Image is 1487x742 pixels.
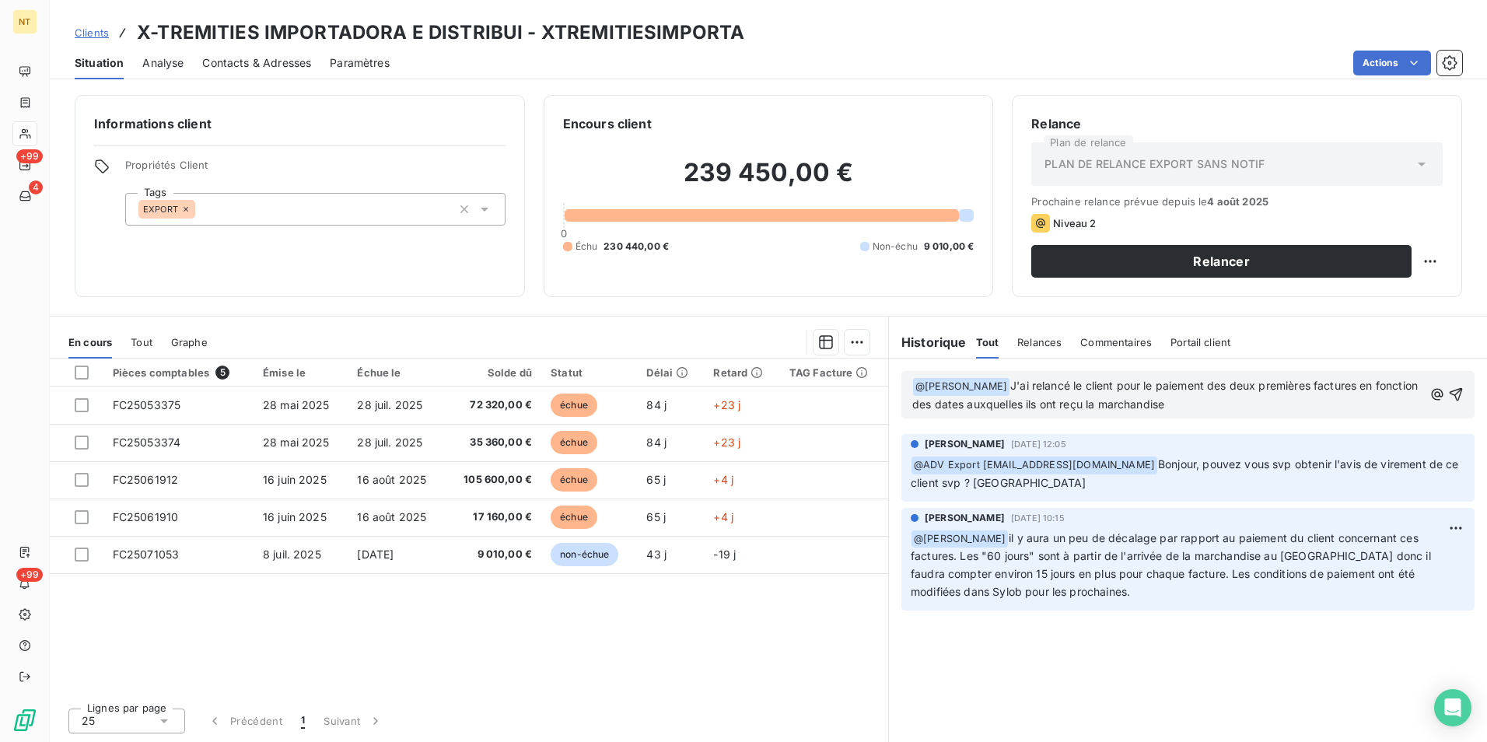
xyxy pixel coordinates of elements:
span: FC25071053 [113,548,180,561]
span: Niveau 2 [1053,217,1096,229]
span: [DATE] 10:15 [1011,513,1065,523]
h6: Encours client [563,114,652,133]
span: Commentaires [1080,336,1152,348]
span: Clients [75,26,109,39]
span: 230 440,00 € [604,240,669,254]
span: 17 160,00 € [454,509,532,525]
span: échue [551,506,597,529]
span: +23 j [713,436,740,449]
span: 16 août 2025 [357,510,426,523]
span: Portail client [1170,336,1230,348]
span: échue [551,431,597,454]
span: Situation [75,55,124,71]
div: Émise le [263,366,338,379]
button: Précédent [198,705,292,737]
h2: 239 450,00 € [563,157,974,204]
button: Relancer [1031,245,1412,278]
div: Échue le [357,366,436,379]
span: 25 [82,713,95,729]
span: [PERSON_NAME] [925,511,1005,525]
span: échue [551,394,597,417]
div: Open Intercom Messenger [1434,689,1471,726]
span: Graphe [171,336,208,348]
span: il y aura un peu de décalage par rapport au paiement du client concernant ces factures. Les "60 j... [911,531,1434,599]
span: Analyse [142,55,184,71]
span: 8 juil. 2025 [263,548,321,561]
span: 16 juin 2025 [263,510,327,523]
span: 105 600,00 € [454,472,532,488]
span: 65 j [646,510,666,523]
button: 1 [292,705,314,737]
span: Bonjour, pouvez vous svp obtenir l'avis de virement de ce client svp ? [GEOGRAPHIC_DATA] [911,457,1462,489]
span: Prochaine relance prévue depuis le [1031,195,1443,208]
a: +99 [12,152,37,177]
span: +4 j [713,473,733,486]
span: 1 [301,713,305,729]
span: 43 j [646,548,667,561]
span: 35 360,00 € [454,435,532,450]
span: 28 juil. 2025 [357,398,422,411]
span: FC25061912 [113,473,179,486]
span: FC25053375 [113,398,181,411]
span: +99 [16,568,43,582]
span: PLAN DE RELANCE EXPORT SANS NOTIF [1044,156,1265,172]
span: 72 320,00 € [454,397,532,413]
span: @ ADV Export [EMAIL_ADDRESS][DOMAIN_NAME] [911,457,1157,474]
button: Suivant [314,705,393,737]
a: 4 [12,184,37,208]
div: Solde dû [454,366,532,379]
span: EXPORT [143,205,178,214]
span: J'ai relancé le client pour le paiement des deux premières factures en fonction des dates auxquel... [912,379,1421,411]
span: 9 010,00 € [454,547,532,562]
span: Échu [576,240,598,254]
span: En cours [68,336,112,348]
span: 28 mai 2025 [263,436,330,449]
span: @ [PERSON_NAME] [911,530,1008,548]
div: Retard [713,366,770,379]
h3: X-TREMITIES IMPORTADORA E DISTRIBUI - XTREMITIESIMPORTA [137,19,744,47]
span: Paramètres [330,55,390,71]
span: +23 j [713,398,740,411]
span: FC25053374 [113,436,181,449]
span: 28 mai 2025 [263,398,330,411]
h6: Historique [889,333,967,352]
span: Non-échu [873,240,918,254]
div: TAG Facture [789,366,879,379]
h6: Informations client [94,114,506,133]
span: -19 j [713,548,736,561]
span: 5 [215,366,229,380]
span: 16 juin 2025 [263,473,327,486]
span: 0 [561,227,567,240]
span: @ [PERSON_NAME] [913,378,1009,396]
span: [DATE] 12:05 [1011,439,1066,449]
span: 16 août 2025 [357,473,426,486]
span: +99 [16,149,43,163]
span: [PERSON_NAME] [925,437,1005,451]
span: Propriétés Client [125,159,506,180]
div: NT [12,9,37,34]
span: non-échue [551,543,618,566]
img: Logo LeanPay [12,708,37,733]
button: Actions [1353,51,1431,75]
span: 4 août 2025 [1207,195,1268,208]
span: Relances [1017,336,1062,348]
div: Statut [551,366,628,379]
span: +4 j [713,510,733,523]
span: 84 j [646,436,667,449]
input: Ajouter une valeur [195,202,208,216]
span: échue [551,468,597,492]
div: Pièces comptables [113,366,244,380]
span: 65 j [646,473,666,486]
span: 9 010,00 € [924,240,974,254]
div: Délai [646,366,695,379]
h6: Relance [1031,114,1443,133]
span: [DATE] [357,548,394,561]
span: Contacts & Adresses [202,55,311,71]
span: Tout [131,336,152,348]
span: 28 juil. 2025 [357,436,422,449]
span: Tout [976,336,999,348]
span: 84 j [646,398,667,411]
a: Clients [75,25,109,40]
span: FC25061910 [113,510,179,523]
span: 4 [29,180,43,194]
